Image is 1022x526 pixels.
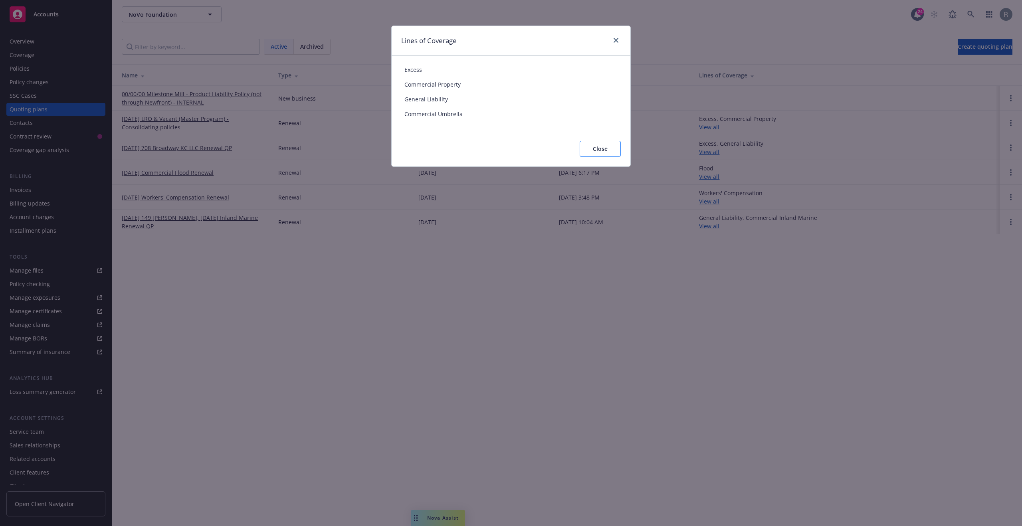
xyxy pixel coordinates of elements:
a: close [611,36,621,45]
span: General Liability [404,95,618,103]
span: Commercial Umbrella [404,110,618,118]
h1: Lines of Coverage [401,36,457,46]
span: Commercial Property [404,80,618,89]
span: Close [593,145,608,152]
button: Close [580,141,621,157]
span: Excess [404,65,618,74]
